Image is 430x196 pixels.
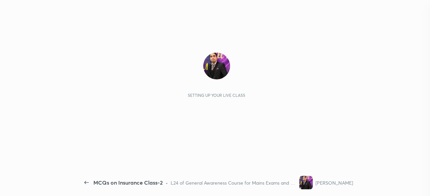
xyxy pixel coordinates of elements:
[171,179,297,186] div: L24 of General Awareness Course for Mains Exams and Pathfinder
[166,179,168,186] div: •
[203,53,230,79] img: 9f6b1010237b4dfe9863ee218648695e.jpg
[93,179,163,187] div: MCQs on Insurance Class-2
[315,179,353,186] div: [PERSON_NAME]
[299,176,313,189] img: 9f6b1010237b4dfe9863ee218648695e.jpg
[188,93,245,98] div: Setting up your live class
